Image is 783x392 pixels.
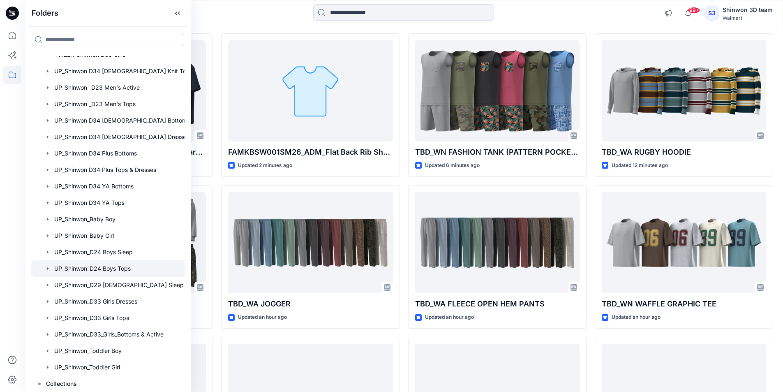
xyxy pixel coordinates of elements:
[723,15,773,21] div: Walmart
[612,161,668,170] p: Updated 12 minutes ago
[415,40,580,142] a: TBD_WN FASHION TANK (PATTERN POCKET CONTR BINDING)
[238,161,292,170] p: Updated 2 minutes ago
[228,192,393,294] a: TBD_WA JOGGER
[228,40,393,142] a: FAMKBSW001SM26_ADM_Flat Back Rib Short
[425,313,474,322] p: Updated an hour ago
[228,298,393,310] p: TBD_WA JOGGER
[415,146,580,158] p: TBD_WN FASHION TANK (PATTERN POCKET CONTR BINDING)
[723,5,773,15] div: Shinwon 3D team
[415,192,580,294] a: TBD_WA FLEECE OPEN HEM PANTS
[602,146,766,158] p: TBD_WA RUGBY HOODIE
[415,298,580,310] p: TBD_WA FLEECE OPEN HEM PANTS
[602,40,766,142] a: TBD_WA RUGBY HOODIE
[425,161,480,170] p: Updated 6 minutes ago
[602,192,766,294] a: TBD_WN WAFFLE GRAPHIC TEE
[46,379,77,389] p: Collections
[238,313,287,322] p: Updated an hour ago
[228,146,393,158] p: FAMKBSW001SM26_ADM_Flat Back Rib Short
[704,6,719,21] div: S3
[602,298,766,310] p: TBD_WN WAFFLE GRAPHIC TEE
[612,313,661,322] p: Updated an hour ago
[688,7,700,14] span: 99+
